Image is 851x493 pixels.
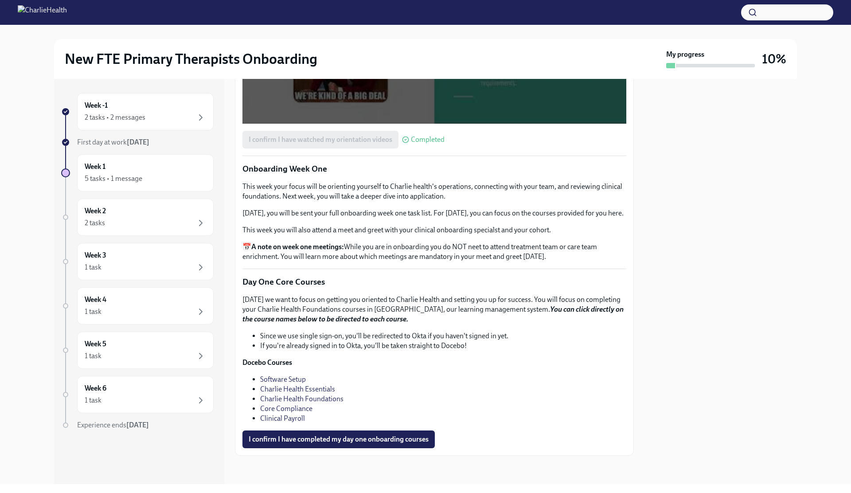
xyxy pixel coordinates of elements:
strong: You can click directly on the course names below to be directed to each course. [242,305,624,323]
a: Week 15 tasks • 1 message [61,154,214,192]
a: Charlie Health Foundations [260,395,344,403]
a: Week 61 task [61,376,214,413]
p: This week your focus will be orienting yourself to Charlie health's operations, connecting with y... [242,182,626,201]
div: 2 tasks [85,218,105,228]
strong: A note on week one meetings: [251,243,344,251]
h6: Week 3 [85,250,106,260]
h6: Week 1 [85,162,105,172]
p: This week you will also attend a meet and greet with your clinical onboarding specialst and your ... [242,225,626,235]
p: [DATE] we want to focus on getting you oriented to Charlie Health and setting you up for success.... [242,295,626,324]
strong: My progress [666,50,704,59]
a: Week 22 tasks [61,199,214,236]
a: Software Setup [260,375,306,383]
div: 1 task [85,307,101,317]
button: I confirm I have completed my day one onboarding courses [242,430,435,448]
span: I confirm I have completed my day one onboarding courses [249,435,429,444]
div: 5 tasks • 1 message [85,174,142,184]
h6: Week -1 [85,101,108,110]
a: First day at work[DATE] [61,137,214,147]
h6: Week 5 [85,339,106,349]
a: Clinical Payroll [260,414,305,423]
h6: Week 6 [85,383,106,393]
span: Experience ends [77,421,149,429]
a: Core Compliance [260,404,312,413]
p: 📅 While you are in onboarding you do NOT neet to attend treatment team or care team enrichment. Y... [242,242,626,262]
h3: 10% [762,51,786,67]
a: Charlie Health Essentials [260,385,335,393]
div: 1 task [85,351,101,361]
p: Day One Core Courses [242,276,626,288]
strong: Docebo Courses [242,358,292,367]
a: Week 51 task [61,332,214,369]
a: Week 41 task [61,287,214,325]
p: [DATE], you will be sent your full onboarding week one task list. For [DATE], you can focus on th... [242,208,626,218]
div: 1 task [85,395,101,405]
div: 2 tasks • 2 messages [85,113,145,122]
a: Week -12 tasks • 2 messages [61,93,214,130]
a: Week 31 task [61,243,214,280]
img: CharlieHealth [18,5,67,20]
span: First day at work [77,138,149,146]
strong: [DATE] [127,138,149,146]
h6: Week 2 [85,206,106,216]
strong: [DATE] [126,421,149,429]
span: Completed [411,136,445,143]
div: 1 task [85,262,101,272]
h6: Week 4 [85,295,106,305]
p: Onboarding Week One [242,163,626,175]
li: Since we use single sign-on, you'll be redirected to Okta if you haven't signed in yet. [260,331,626,341]
h2: New FTE Primary Therapists Onboarding [65,50,317,68]
li: If you're already signed in to Okta, you'll be taken straight to Docebo! [260,341,626,351]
